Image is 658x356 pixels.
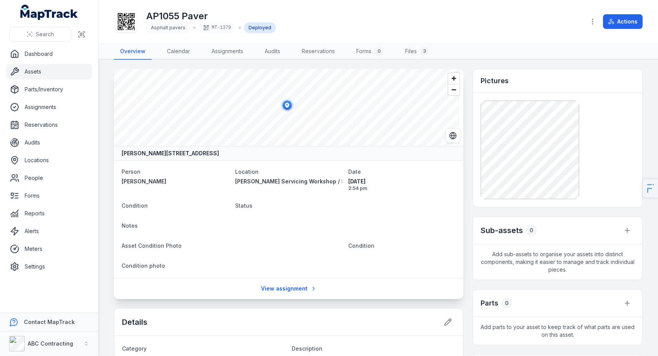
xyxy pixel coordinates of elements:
a: Forms [6,188,92,203]
div: Deployed [244,22,276,33]
span: [PERSON_NAME] Servicing Workshop / Site [235,178,352,185]
h1: AP1055 Paver [146,10,276,22]
h2: Sub-assets [481,225,523,236]
span: Condition [122,202,148,209]
span: Asset Condition Photo [122,242,182,249]
span: 2:54 pm [348,185,456,191]
a: Files3 [399,44,435,60]
a: [PERSON_NAME] [122,178,229,185]
h3: Parts [481,298,498,309]
div: 0 [501,298,512,309]
a: View assignment [256,281,322,296]
button: Zoom in [448,73,459,84]
a: Settings [6,259,92,274]
span: Description [292,345,322,352]
div: 3 [420,47,429,56]
a: Audits [6,135,92,150]
span: Location [235,168,259,175]
button: Switch to Satellite View [446,128,460,143]
span: Condition [348,242,374,249]
span: Add sub-assets to organise your assets into distinct components, making it easier to manage and t... [473,244,642,280]
strong: ABC Contracting [28,340,73,347]
a: Reservations [296,44,341,60]
span: Category [122,345,147,352]
canvas: Map [114,69,459,146]
a: Locations [6,153,92,168]
div: 0 [374,47,384,56]
button: Search [9,27,71,42]
a: Overview [114,44,152,60]
strong: Contact MapTrack [24,319,75,325]
span: Search [36,30,54,38]
time: 08/10/2025, 2:54:50 pm [348,178,456,191]
a: [PERSON_NAME] Servicing Workshop / Site [235,178,342,185]
h3: Pictures [481,76,509,86]
a: Dashboard [6,46,92,62]
span: Notes [122,222,138,229]
span: [DATE] [348,178,456,185]
span: Person [122,168,140,175]
a: Reservations [6,117,92,133]
button: Zoom out [448,84,459,95]
a: People [6,170,92,186]
button: Actions [603,14,643,29]
div: 0 [526,225,537,236]
span: Date [348,168,361,175]
span: Condition photo [122,262,165,269]
a: Reports [6,206,92,221]
span: Status [235,202,252,209]
a: Alerts [6,223,92,239]
a: MapTrack [20,5,78,20]
h2: Details [122,317,147,327]
a: Assets [6,64,92,79]
a: Parts/Inventory [6,82,92,97]
span: Add parts to your asset to keep track of what parts are used on this asset. [473,317,642,345]
strong: [PERSON_NAME][STREET_ADDRESS] [122,149,219,157]
a: Assignments [6,99,92,115]
span: Asphalt pavers [151,25,185,30]
div: MT-1379 [199,22,235,33]
a: Forms0 [350,44,390,60]
a: Assignments [205,44,249,60]
a: Calendar [161,44,196,60]
a: Meters [6,241,92,257]
a: Audits [259,44,286,60]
